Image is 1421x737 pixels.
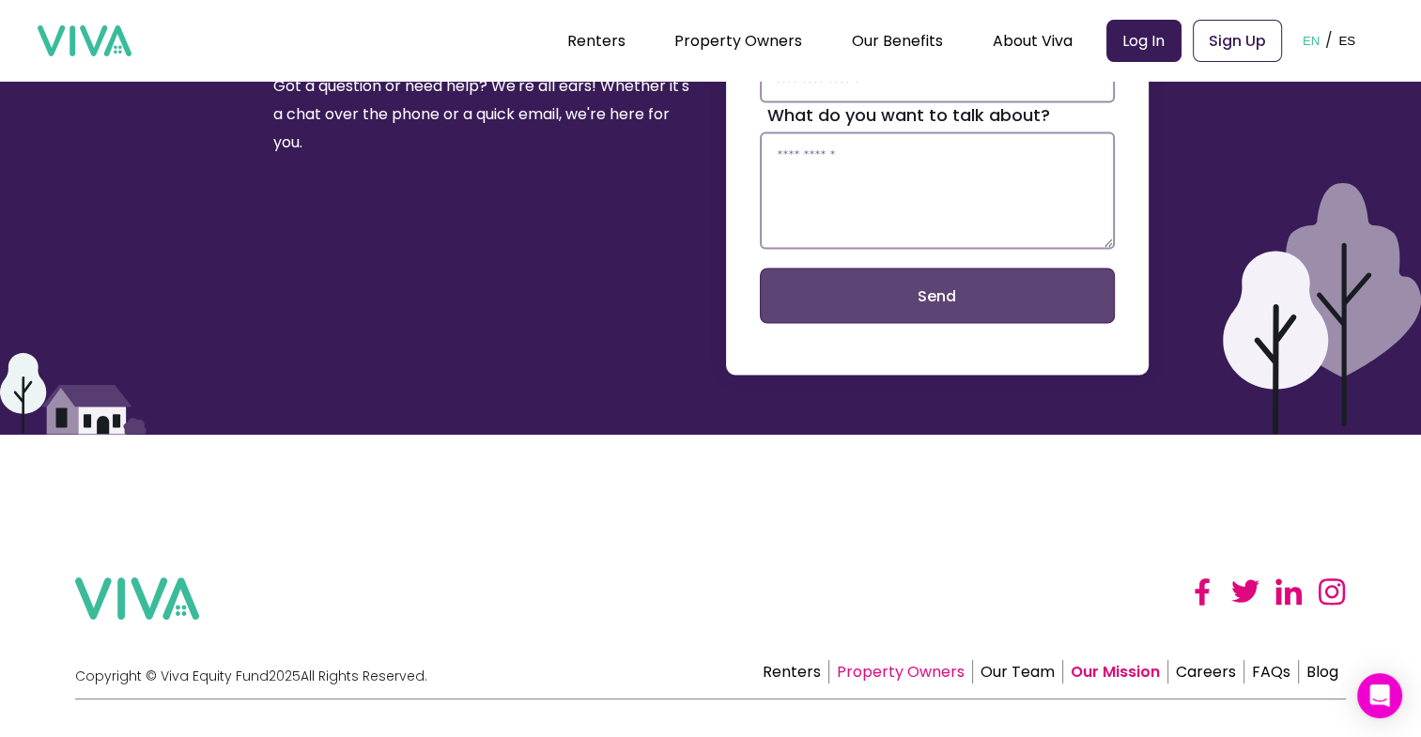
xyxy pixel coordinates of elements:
div: Our Benefits [852,17,943,64]
div: About Viva [993,17,1073,64]
a: Blog [1299,660,1346,683]
img: two trees [1223,183,1421,435]
div: Open Intercom Messenger [1357,673,1402,718]
img: twitter [1231,577,1259,606]
img: viva [38,25,131,57]
p: Got a question or need help? We're all ears! Whether it's a chat over the phone or a quick email,... [273,72,696,157]
a: Property Owners [674,30,802,52]
a: FAQs [1244,660,1299,683]
a: Sign Up [1193,20,1282,62]
button: EN [1297,11,1326,69]
img: instagram [1318,577,1346,606]
a: Renters [755,660,829,683]
a: Our Team [973,660,1063,683]
button: ES [1333,11,1361,69]
a: Our Mission [1063,660,1168,683]
img: facebook [1188,577,1216,606]
button: Send [760,268,1115,323]
a: Property Owners [829,660,973,683]
a: Careers [1168,660,1244,683]
p: / [1325,26,1333,54]
a: Renters [567,30,626,52]
img: viva [75,577,199,620]
label: What do you want to talk about? [767,102,1115,128]
p: Copyright © Viva Equity Fund 2025 All Rights Reserved. [75,668,427,683]
img: linked in [1274,577,1303,606]
a: Log In [1106,20,1182,62]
